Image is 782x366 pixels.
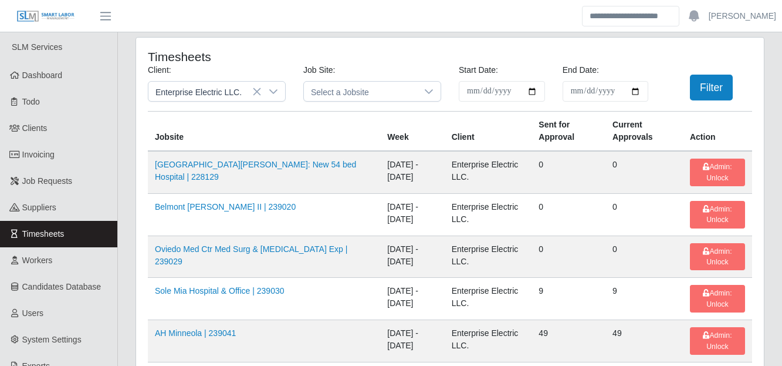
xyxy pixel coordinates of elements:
[605,151,683,193] td: 0
[380,193,444,236] td: [DATE] - [DATE]
[380,278,444,320] td: [DATE] - [DATE]
[304,82,417,101] span: Select a Jobsite
[459,64,498,76] label: Start Date:
[703,205,732,224] span: Admin: Unlock
[605,193,683,236] td: 0
[155,328,236,338] a: AH Minneola | 239041
[155,286,285,296] a: Sole Mia Hospital & Office | 239030
[532,112,605,152] th: Sent for Approval
[148,64,171,76] label: Client:
[22,150,55,159] span: Invoicing
[690,75,733,100] button: Filter
[445,278,532,320] td: Enterprise Electric LLC.
[690,201,745,229] button: Admin: Unlock
[703,163,732,182] span: Admin: Unlock
[563,64,599,76] label: End Date:
[155,160,356,182] a: [GEOGRAPHIC_DATA][PERSON_NAME]: New 54 bed Hospital | 228129
[605,112,683,152] th: Current Approvals
[690,159,745,186] button: Admin: Unlock
[155,202,296,211] a: Belmont [PERSON_NAME] II | 239020
[12,42,62,52] span: SLM Services
[22,70,63,80] span: Dashboard
[690,327,745,355] button: Admin: Unlock
[22,97,40,106] span: Todo
[445,193,532,236] td: Enterprise Electric LLC.
[445,151,532,193] td: Enterprise Electric LLC.
[703,247,732,266] span: Admin: Unlock
[532,320,605,362] td: 49
[445,112,532,152] th: Client
[22,123,48,133] span: Clients
[703,289,732,308] span: Admin: Unlock
[22,256,53,265] span: Workers
[380,112,444,152] th: Week
[16,10,75,23] img: SLM Logo
[582,6,679,26] input: Search
[703,331,732,350] span: Admin: Unlock
[22,335,82,344] span: System Settings
[380,151,444,193] td: [DATE] - [DATE]
[532,278,605,320] td: 9
[148,82,262,101] span: Enterprise Electric LLC.
[22,203,56,212] span: Suppliers
[690,243,745,271] button: Admin: Unlock
[445,236,532,278] td: Enterprise Electric LLC.
[22,282,101,291] span: Candidates Database
[532,193,605,236] td: 0
[605,278,683,320] td: 9
[303,64,335,76] label: Job Site:
[380,236,444,278] td: [DATE] - [DATE]
[22,176,73,186] span: Job Requests
[532,236,605,278] td: 0
[605,236,683,278] td: 0
[22,308,44,318] span: Users
[445,320,532,362] td: Enterprise Electric LLC.
[148,49,390,64] h4: Timesheets
[380,320,444,362] td: [DATE] - [DATE]
[709,10,776,22] a: [PERSON_NAME]
[683,112,752,152] th: Action
[155,244,347,266] a: Oviedo Med Ctr Med Surg & [MEDICAL_DATA] Exp | 239029
[148,112,380,152] th: Jobsite
[690,285,745,313] button: Admin: Unlock
[605,320,683,362] td: 49
[532,151,605,193] td: 0
[22,229,65,239] span: Timesheets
